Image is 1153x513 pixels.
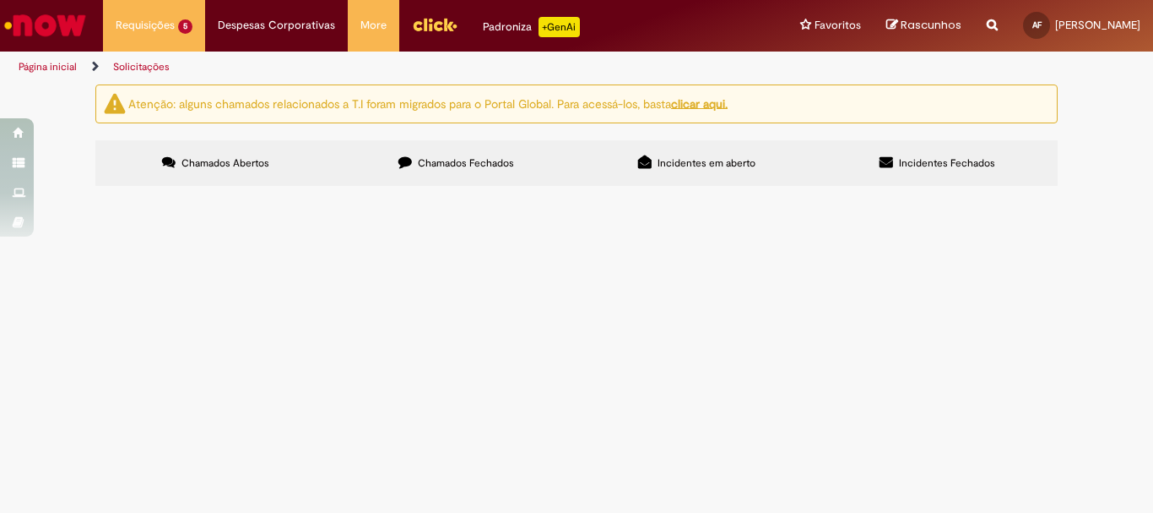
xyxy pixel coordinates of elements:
[418,156,514,170] span: Chamados Fechados
[412,12,457,37] img: click_logo_yellow_360x200.png
[128,96,728,111] ng-bind-html: Atenção: alguns chamados relacionados a T.I foram migrados para o Portal Global. Para acessá-los,...
[658,156,755,170] span: Incidentes em aberto
[360,17,387,34] span: More
[113,60,170,74] a: Solicitações
[1055,18,1140,32] span: [PERSON_NAME]
[671,96,728,111] a: clicar aqui.
[181,156,269,170] span: Chamados Abertos
[19,60,77,74] a: Página inicial
[899,156,995,170] span: Incidentes Fechados
[901,17,961,33] span: Rascunhos
[539,17,580,37] p: +GenAi
[116,17,175,34] span: Requisições
[815,17,861,34] span: Favoritos
[886,18,961,34] a: Rascunhos
[483,17,580,37] div: Padroniza
[13,52,756,83] ul: Trilhas de página
[178,19,192,34] span: 5
[1032,19,1042,30] span: AF
[218,17,335,34] span: Despesas Corporativas
[2,8,89,42] img: ServiceNow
